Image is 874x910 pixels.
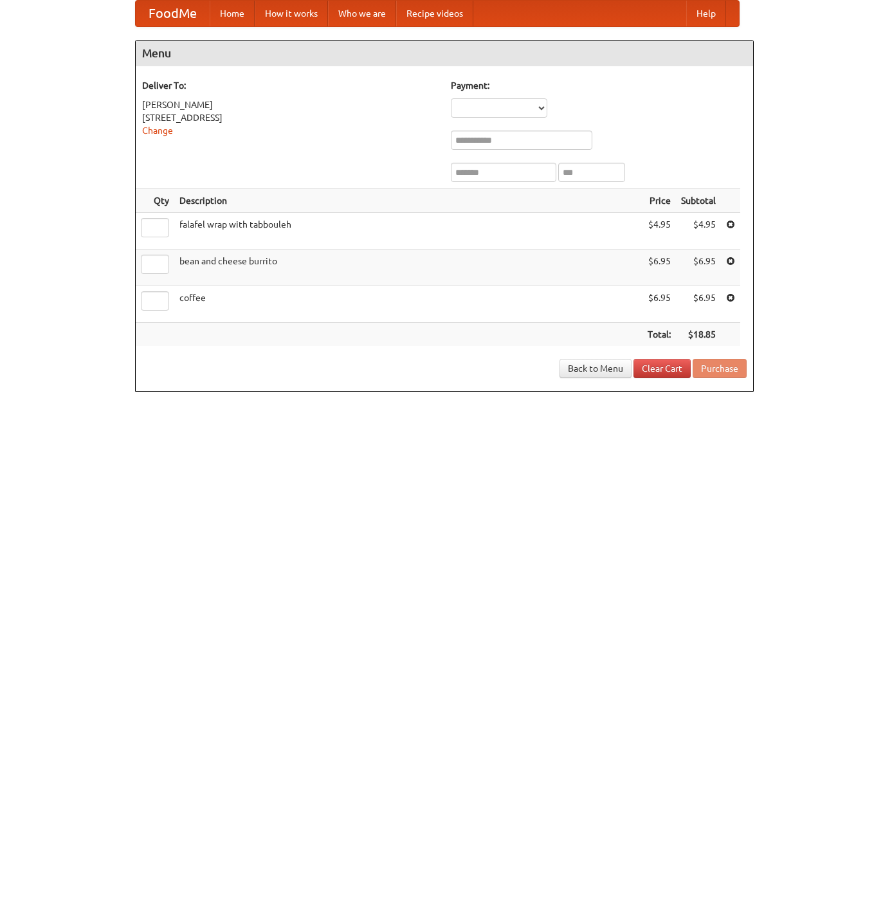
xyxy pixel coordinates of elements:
[136,189,174,213] th: Qty
[142,98,438,111] div: [PERSON_NAME]
[136,1,210,26] a: FoodMe
[686,1,726,26] a: Help
[451,79,747,92] h5: Payment:
[642,213,676,250] td: $4.95
[676,286,721,323] td: $6.95
[676,189,721,213] th: Subtotal
[642,250,676,286] td: $6.95
[328,1,396,26] a: Who we are
[693,359,747,378] button: Purchase
[255,1,328,26] a: How it works
[676,323,721,347] th: $18.85
[642,286,676,323] td: $6.95
[174,213,642,250] td: falafel wrap with tabbouleh
[174,189,642,213] th: Description
[676,250,721,286] td: $6.95
[210,1,255,26] a: Home
[676,213,721,250] td: $4.95
[174,250,642,286] td: bean and cheese burrito
[142,79,438,92] h5: Deliver To:
[136,41,753,66] h4: Menu
[642,323,676,347] th: Total:
[396,1,473,26] a: Recipe videos
[142,125,173,136] a: Change
[174,286,642,323] td: coffee
[142,111,438,124] div: [STREET_ADDRESS]
[642,189,676,213] th: Price
[560,359,632,378] a: Back to Menu
[633,359,691,378] a: Clear Cart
